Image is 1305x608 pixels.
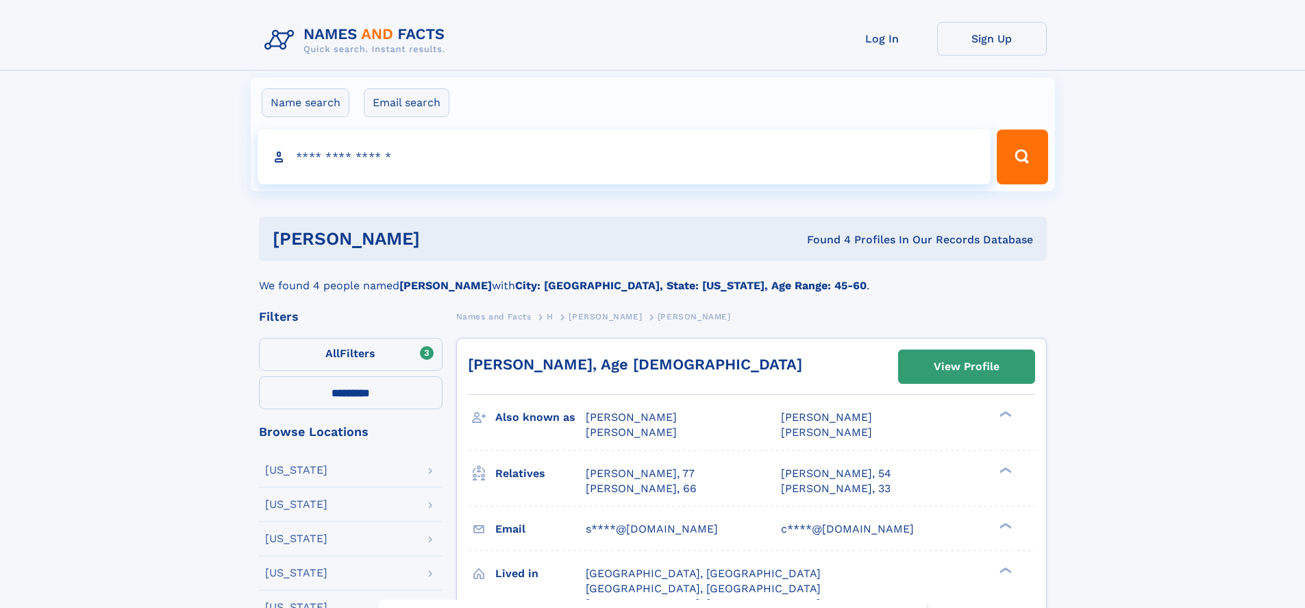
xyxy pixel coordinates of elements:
[658,312,731,321] span: [PERSON_NAME]
[937,22,1047,56] a: Sign Up
[569,312,642,321] span: [PERSON_NAME]
[899,350,1034,383] a: View Profile
[613,232,1033,247] div: Found 4 Profiles In Our Records Database
[586,466,695,481] a: [PERSON_NAME], 77
[273,230,614,247] h1: [PERSON_NAME]
[996,410,1012,419] div: ❯
[265,568,327,579] div: [US_STATE]
[259,311,443,323] div: Filters
[468,356,802,373] a: [PERSON_NAME], Age [DEMOGRAPHIC_DATA]
[495,406,586,429] h3: Also known as
[586,582,821,595] span: [GEOGRAPHIC_DATA], [GEOGRAPHIC_DATA]
[586,567,821,580] span: [GEOGRAPHIC_DATA], [GEOGRAPHIC_DATA]
[547,312,554,321] span: H
[569,308,642,325] a: [PERSON_NAME]
[495,462,586,485] h3: Relatives
[934,351,999,382] div: View Profile
[781,426,872,439] span: [PERSON_NAME]
[828,22,937,56] a: Log In
[364,88,449,117] label: Email search
[259,338,443,371] label: Filters
[586,426,677,439] span: [PERSON_NAME]
[265,465,327,476] div: [US_STATE]
[547,308,554,325] a: H
[258,130,991,184] input: search input
[325,347,340,360] span: All
[265,533,327,544] div: [US_STATE]
[262,88,349,117] label: Name search
[996,521,1012,530] div: ❯
[586,411,677,424] span: [PERSON_NAME]
[399,279,492,292] b: [PERSON_NAME]
[495,562,586,585] h3: Lived in
[456,308,532,325] a: Names and Facts
[259,261,1047,294] div: We found 4 people named with .
[781,481,891,496] a: [PERSON_NAME], 33
[997,130,1047,184] button: Search Button
[996,465,1012,474] div: ❯
[495,518,586,541] h3: Email
[259,426,443,438] div: Browse Locations
[586,481,697,496] a: [PERSON_NAME], 66
[259,22,456,59] img: Logo Names and Facts
[265,499,327,510] div: [US_STATE]
[781,411,872,424] span: [PERSON_NAME]
[996,566,1012,574] div: ❯
[515,279,867,292] b: City: [GEOGRAPHIC_DATA], State: [US_STATE], Age Range: 45-60
[781,466,891,481] a: [PERSON_NAME], 54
